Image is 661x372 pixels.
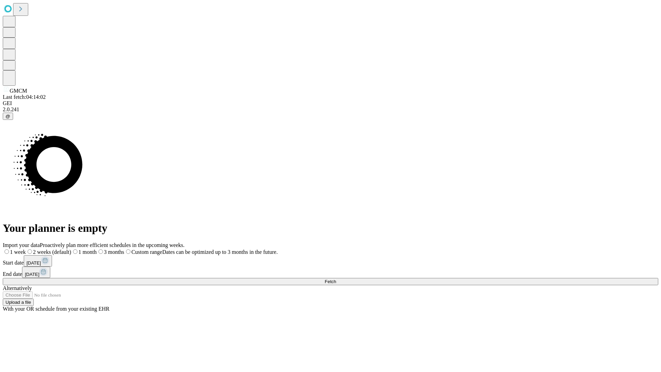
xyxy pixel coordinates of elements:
[104,249,124,255] span: 3 months
[3,113,13,120] button: @
[98,249,103,254] input: 3 months
[3,299,34,306] button: Upload a file
[24,255,52,267] button: [DATE]
[3,278,658,285] button: Fetch
[10,88,27,94] span: GMCM
[162,249,277,255] span: Dates can be optimized up to 3 months in the future.
[6,114,10,119] span: @
[325,279,336,284] span: Fetch
[33,249,71,255] span: 2 weeks (default)
[3,306,109,312] span: With your OR schedule from your existing EHR
[3,242,40,248] span: Import your data
[10,249,26,255] span: 1 week
[3,106,658,113] div: 2.0.241
[22,267,50,278] button: [DATE]
[4,249,9,254] input: 1 week
[3,100,658,106] div: GEI
[3,267,658,278] div: End date
[25,272,39,277] span: [DATE]
[3,222,658,235] h1: Your planner is empty
[3,285,32,291] span: Alternatively
[3,94,46,100] span: Last fetch: 04:14:02
[40,242,185,248] span: Proactively plan more efficient schedules in the upcoming weeks.
[28,249,32,254] input: 2 weeks (default)
[126,249,130,254] input: Custom rangeDates can be optimized up to 3 months in the future.
[78,249,97,255] span: 1 month
[132,249,162,255] span: Custom range
[27,260,41,266] span: [DATE]
[3,255,658,267] div: Start date
[73,249,77,254] input: 1 month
